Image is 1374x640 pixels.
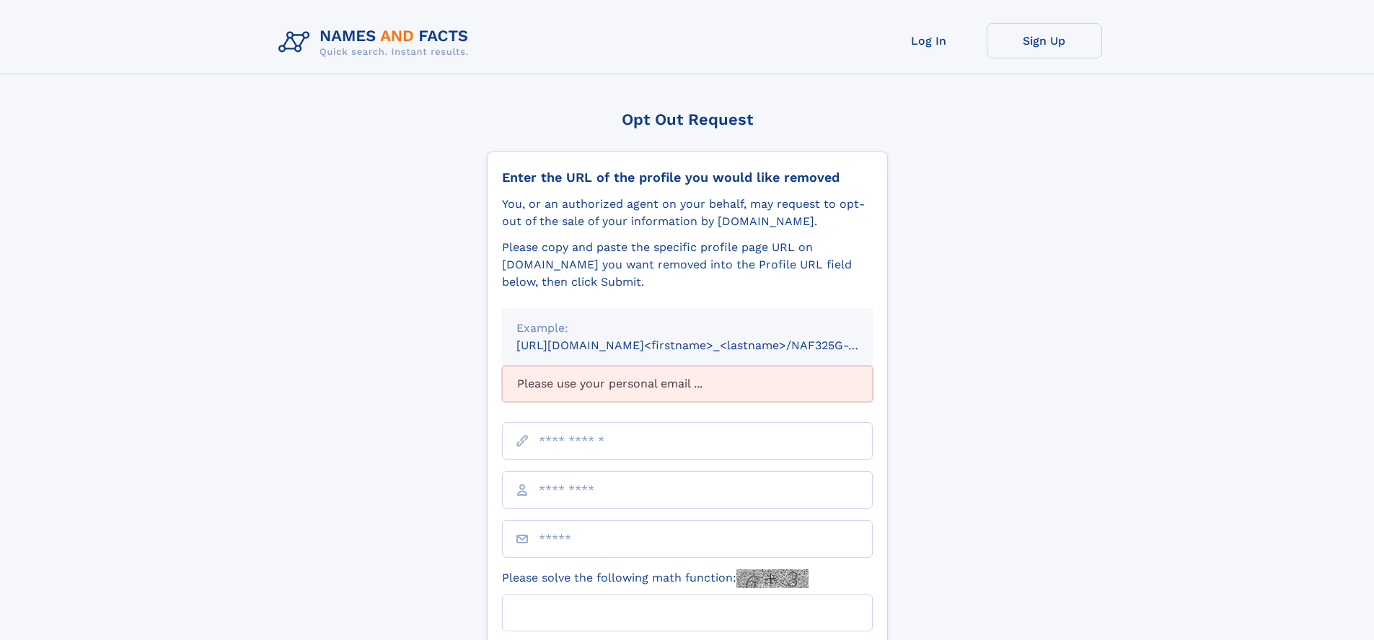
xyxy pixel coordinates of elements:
div: Please copy and paste the specific profile page URL on [DOMAIN_NAME] you want removed into the Pr... [502,239,873,291]
div: You, or an authorized agent on your behalf, may request to opt-out of the sale of your informatio... [502,196,873,230]
label: Please solve the following math function: [502,569,809,588]
div: Opt Out Request [487,110,888,128]
div: Please use your personal email ... [502,366,873,402]
small: [URL][DOMAIN_NAME]<firstname>_<lastname>/NAF325G-xxxxxxxx [516,338,900,352]
div: Enter the URL of the profile you would like removed [502,170,873,185]
a: Log In [871,23,987,58]
img: Logo Names and Facts [273,23,480,62]
a: Sign Up [987,23,1102,58]
div: Example: [516,320,858,337]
